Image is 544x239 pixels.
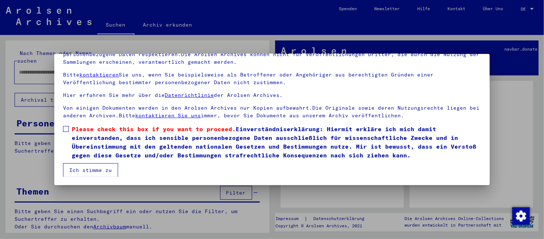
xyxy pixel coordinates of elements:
a: kontaktieren [79,71,119,78]
p: Bitte Sie uns, wenn Sie beispielsweise als Betroffener oder Angehöriger aus berechtigten Gründen ... [63,71,481,86]
a: Datenrichtlinie [165,92,214,98]
span: Einverständniserklärung: Hiermit erkläre ich mich damit einverstanden, dass ich sensible personen... [72,125,481,160]
button: Ich stimme zu [63,163,118,177]
p: Von einigen Dokumenten werden in den Arolsen Archives nur Kopien aufbewahrt.Die Originale sowie d... [63,104,481,119]
img: Modification du consentement [512,207,530,225]
span: Please check this box if you want to proceed. [72,125,236,133]
a: kontaktieren Sie uns [135,112,201,119]
p: Hier erfahren Sie mehr über die der Arolsen Archives. [63,91,481,99]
